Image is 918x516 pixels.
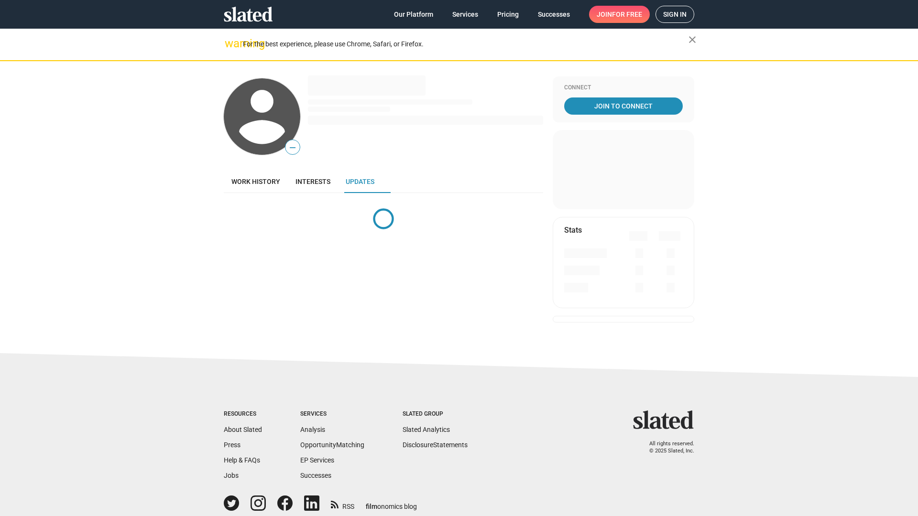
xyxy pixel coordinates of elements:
a: DisclosureStatements [403,441,468,449]
a: Slated Analytics [403,426,450,433]
a: Updates [338,170,382,193]
a: Pricing [490,6,526,23]
span: Work history [231,178,280,185]
a: Help & FAQs [224,456,260,464]
span: Pricing [497,6,519,23]
span: Services [452,6,478,23]
div: Slated Group [403,410,468,418]
a: RSS [331,496,354,511]
span: Join To Connect [566,97,681,115]
a: Join To Connect [564,97,683,115]
span: — [285,141,300,154]
span: Sign in [663,6,687,22]
a: Services [445,6,486,23]
span: Successes [538,6,570,23]
div: Services [300,410,364,418]
div: Resources [224,410,262,418]
a: filmonomics blog [366,494,417,511]
a: Our Platform [386,6,441,23]
a: Successes [530,6,578,23]
a: Interests [288,170,338,193]
div: Connect [564,84,683,92]
a: OpportunityMatching [300,441,364,449]
a: Press [224,441,240,449]
mat-icon: warning [225,38,236,49]
mat-card-title: Stats [564,225,582,235]
span: Join [597,6,642,23]
p: All rights reserved. © 2025 Slated, Inc. [639,441,694,454]
span: Interests [295,178,330,185]
a: Analysis [300,426,325,433]
span: film [366,503,377,510]
a: Successes [300,472,331,479]
a: Work history [224,170,288,193]
a: Sign in [656,6,694,23]
a: Joinfor free [589,6,650,23]
span: for free [612,6,642,23]
mat-icon: close [687,34,698,45]
a: Jobs [224,472,239,479]
a: About Slated [224,426,262,433]
a: EP Services [300,456,334,464]
span: Our Platform [394,6,433,23]
div: For the best experience, please use Chrome, Safari, or Firefox. [243,38,688,51]
span: Updates [346,178,374,185]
